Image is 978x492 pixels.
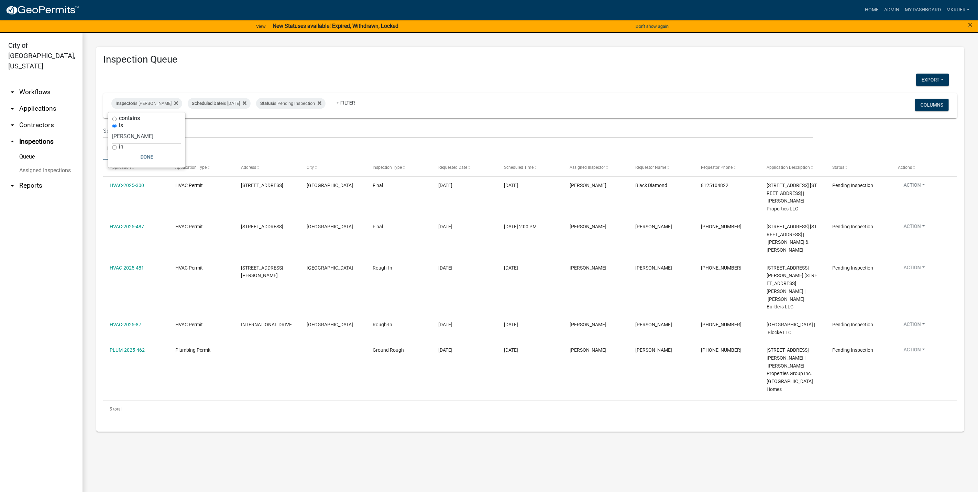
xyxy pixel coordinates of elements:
[902,3,944,17] a: My Dashboard
[116,101,134,106] span: Inspector
[8,138,17,146] i: arrow_drop_up
[103,54,957,65] h3: Inspection Queue
[504,223,557,231] div: [DATE] 2:00 PM
[898,223,931,233] button: Action
[635,183,667,188] span: Black Diamond
[862,3,881,17] a: Home
[175,347,211,353] span: Plumbing Permit
[898,321,931,331] button: Action
[833,224,873,229] span: Pending Inspection
[944,3,972,17] a: mkruer
[633,21,671,32] button: Don't show again
[833,165,845,170] span: Status
[968,20,973,30] span: ×
[504,321,557,329] div: [DATE]
[119,116,140,121] label: contains
[169,160,234,176] datatable-header-cell: Application Type
[241,265,283,278] span: 2764 ABBY WOODS DRIVE
[175,322,203,327] span: HVAC Permit
[373,322,392,327] span: Rough-In
[110,183,144,188] a: HVAC-2025-300
[635,165,666,170] span: Requestor Name
[504,264,557,272] div: [DATE]
[833,265,873,271] span: Pending Inspection
[570,224,606,229] span: Jeremy Ramsey
[373,183,383,188] span: Final
[881,3,902,17] a: Admin
[504,182,557,189] div: [DATE]
[635,322,672,327] span: Levi Durham
[373,224,383,229] span: Final
[256,98,326,109] div: is Pending Inspection
[175,224,203,229] span: HVAC Permit
[307,165,314,170] span: City
[307,265,353,271] span: JEFFERSONVILLE
[366,160,432,176] datatable-header-cell: Inspection Type
[241,183,283,188] span: 420 SPRING STREET
[570,165,605,170] span: Assigned Inspector
[253,21,268,32] a: View
[273,23,398,29] strong: New Statuses available! Expired, Withdrawn, Locked
[892,160,957,176] datatable-header-cell: Actions
[826,160,892,176] datatable-header-cell: Status
[767,165,810,170] span: Application Description
[629,160,694,176] datatable-header-cell: Requestor Name
[767,183,817,211] span: 420 SPRING STREET 420 Spring Street Lower | Bennett Christian Properties LLC
[8,182,17,190] i: arrow_drop_down
[898,346,931,356] button: Action
[635,224,672,229] span: JORDAN HICKS
[300,160,366,176] datatable-header-cell: City
[175,265,203,271] span: HVAC Permit
[103,124,813,138] input: Search for inspections
[260,101,273,106] span: Status
[701,165,733,170] span: Requestor Phone
[110,347,145,353] a: PLUM-2025-462
[241,224,283,229] span: 3064 WOODED WAY
[898,182,931,192] button: Action
[307,183,353,188] span: JEFFERSONVILLE
[373,265,392,271] span: Rough-In
[331,97,361,109] a: + Filter
[438,165,467,170] span: Requested Date
[504,346,557,354] div: [DATE]
[701,322,741,327] span: 502-413-5402
[8,121,17,129] i: arrow_drop_down
[916,74,949,86] button: Export
[373,347,404,353] span: Ground Rough
[898,165,912,170] span: Actions
[438,347,452,353] span: 08/22/2025
[234,160,300,176] datatable-header-cell: Address
[103,401,957,418] div: 5 total
[701,265,741,271] span: 502-664-3905
[497,160,563,176] datatable-header-cell: Scheduled Time
[111,98,182,109] div: is [PERSON_NAME]
[767,347,813,392] span: 7992 Stacy Spring, Lot 504 | Clayton Properties Group Inc. dba Arbor Homes
[570,183,606,188] span: Jeremy Ramsey
[701,224,741,229] span: 502-489-7095
[438,265,452,271] span: 08/22/2025
[767,265,817,310] span: 2764 ABBY WOODS DRIVE 2762A Abby Woods Drive, LOT 49 | Witten Builders LLC
[307,322,353,327] span: JEFFERSONVILLE
[432,160,497,176] datatable-header-cell: Requested Date
[767,224,817,253] span: 3064 WOODED WAY 3064 Wooded Way | Hicks Jordan & Daniel J II
[438,224,452,229] span: 08/14/2025
[968,21,973,29] button: Close
[635,265,672,271] span: BRAD
[112,151,181,163] button: Done
[701,347,741,353] span: 812-705-1343
[188,98,251,109] div: is [DATE]
[175,183,203,188] span: HVAC Permit
[8,88,17,96] i: arrow_drop_down
[570,322,606,327] span: Jeremy Ramsey
[192,101,223,106] span: Scheduled Date
[767,322,815,335] span: INTERNATIONAL DRIVE IBOS Building | Blocke LLC
[110,322,141,327] a: HVAC-2025-87
[694,160,760,176] datatable-header-cell: Requestor Phone
[915,99,949,111] button: Columns
[635,347,672,353] span: TIM
[570,347,606,353] span: Jeremy Ramsey
[570,265,606,271] span: Jeremy Ramsey
[110,224,144,229] a: HVAC-2025-487
[898,264,931,274] button: Action
[241,165,256,170] span: Address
